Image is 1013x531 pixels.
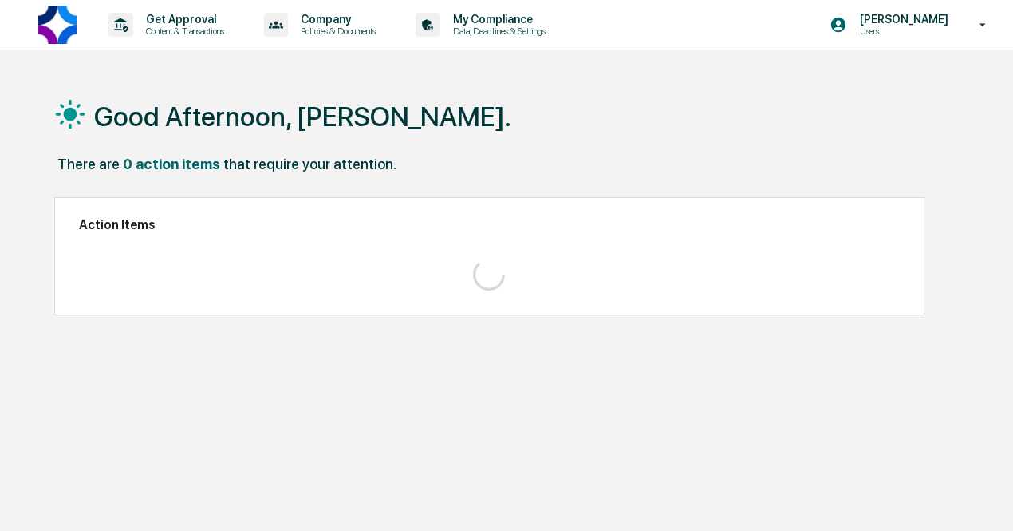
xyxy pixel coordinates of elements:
[94,101,511,133] h1: Good Afternoon, [PERSON_NAME].
[133,26,232,37] p: Content & Transactions
[440,26,554,37] p: Data, Deadlines & Settings
[57,156,120,172] div: There are
[288,13,384,26] p: Company
[38,6,77,44] img: logo
[133,13,232,26] p: Get Approval
[223,156,396,172] div: that require your attention.
[440,13,554,26] p: My Compliance
[847,26,956,37] p: Users
[847,13,956,26] p: [PERSON_NAME]
[79,217,900,232] h2: Action Items
[288,26,384,37] p: Policies & Documents
[123,156,220,172] div: 0 action items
